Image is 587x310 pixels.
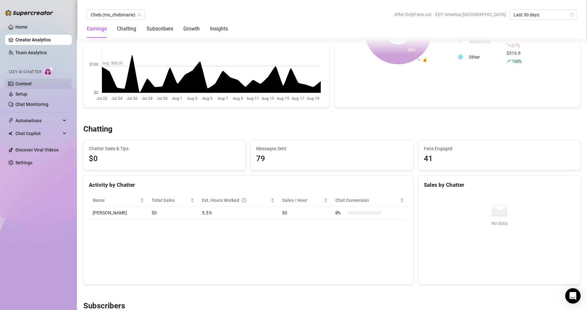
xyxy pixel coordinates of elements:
[152,197,189,204] span: Total Sales
[394,10,432,19] span: After OnlyFans cut
[9,69,41,75] span: Izzy AI Chatter
[15,50,47,55] a: Team Analytics
[256,145,407,152] span: Messages Sent
[183,25,200,33] div: Growth
[148,207,198,219] td: $0
[138,13,141,17] span: team
[435,10,506,19] span: EDT America/[GEOGRAPHIC_DATA]
[15,24,28,30] a: Home
[335,209,346,216] span: 0 %
[424,145,575,152] span: Fans Engaged
[89,145,240,152] span: Chatter Sales & Tips
[198,207,278,219] td: 5.5 h
[512,58,522,64] span: 108 %
[424,153,575,165] div: 41
[15,160,32,165] a: Settings
[507,59,511,63] span: rise
[507,49,527,65] div: $316.8
[8,118,13,123] span: thunderbolt
[15,81,32,86] a: Content
[44,66,54,76] img: AI Chatter
[423,57,427,62] text: 💰
[426,220,573,227] div: No data
[87,25,107,33] div: Earnings
[210,25,228,33] div: Insights
[466,33,503,49] td: Subscribes
[278,207,331,219] td: $0
[148,194,198,207] th: Total Sales
[15,102,48,107] a: Chat Monitoring
[514,10,573,20] span: Last 30 days
[335,197,398,204] span: Chat Conversion
[278,194,331,207] th: Sales / Hour
[5,10,53,16] img: logo-BBDzfeDw.svg
[117,25,136,33] div: Chatting
[242,197,246,204] span: question-circle
[565,288,581,304] div: Open Intercom Messenger
[331,194,407,207] th: Chat Conversion
[15,116,61,126] span: Automations
[89,194,148,207] th: Name
[507,43,511,47] span: fall
[89,153,240,165] span: $0
[15,91,27,97] a: Setup
[424,181,575,189] div: Sales by Chatter
[15,35,67,45] a: Creator Analytics
[15,147,59,152] a: Discover Viral Videos
[83,124,113,134] h3: Chatting
[466,49,503,65] td: Other
[282,197,323,204] span: Sales / Hour
[8,131,13,136] img: Chat Copilot
[570,13,574,17] span: calendar
[89,207,148,219] td: [PERSON_NAME]
[91,10,141,20] span: Chels (ms_chelsmarie)
[507,33,527,49] div: $251.2
[256,153,407,165] div: 79
[89,181,408,189] div: Activity by Chatter
[147,25,173,33] div: Subscribers
[202,197,269,204] div: Est. Hours Worked
[93,197,139,204] span: Name
[512,42,519,48] span: 27 %
[15,128,61,139] span: Chat Copilot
